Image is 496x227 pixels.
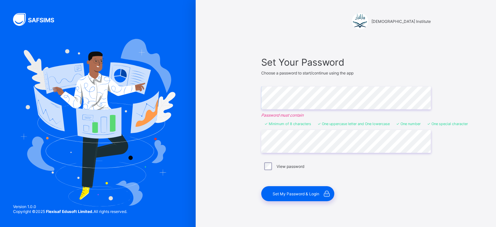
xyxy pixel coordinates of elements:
li: Minimum of 8 characters [264,122,311,126]
span: Version 1.0.0 [13,204,127,209]
img: SAFSIMS Logo [13,13,62,26]
span: [DEMOGRAPHIC_DATA] Institute [371,19,431,24]
em: Password must contain [261,113,431,118]
span: Copyright © 2025 All rights reserved. [13,209,127,214]
img: Darul Quran Institute [352,13,368,29]
li: One uppercase letter and One lowercase [318,122,390,126]
img: Hero Image [20,39,175,206]
span: Set Your Password [261,57,431,68]
span: Choose a password to start/continue using the app [261,71,353,75]
li: One number [396,122,421,126]
label: View password [277,164,304,169]
li: One special character [427,122,468,126]
strong: Flexisaf Edusoft Limited. [46,209,94,214]
span: Set My Password & Login [273,191,319,196]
